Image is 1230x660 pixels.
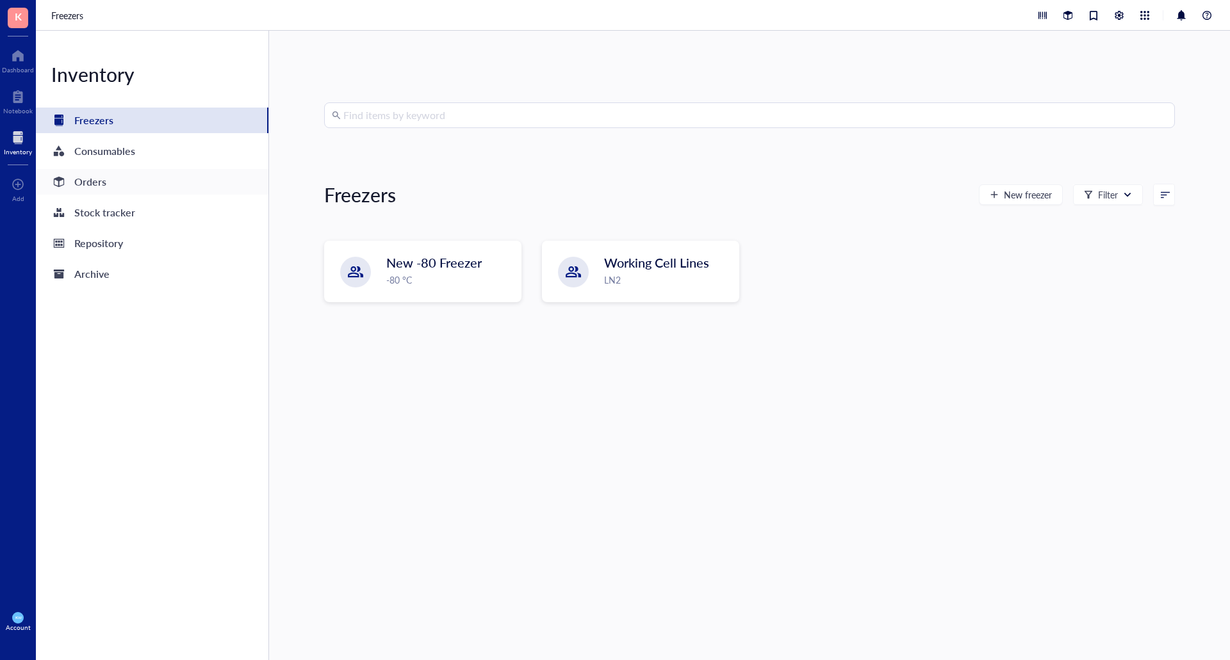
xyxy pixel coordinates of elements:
[1004,189,1052,200] span: New freezer
[51,8,86,22] a: Freezers
[36,169,268,195] a: Orders
[15,8,22,24] span: K
[2,45,34,74] a: Dashboard
[74,265,110,283] div: Archive
[604,273,731,287] div: LN2
[604,254,709,271] span: Working Cell Lines
[74,142,135,160] div: Consumables
[36,230,268,256] a: Repository
[324,182,396,207] div: Freezers
[36,200,268,225] a: Stock tracker
[3,86,33,115] a: Notebook
[74,234,123,252] div: Repository
[74,111,113,129] div: Freezers
[4,127,32,156] a: Inventory
[36,138,268,164] a: Consumables
[6,624,31,631] div: Account
[1098,188,1118,202] div: Filter
[386,273,513,287] div: -80 °C
[12,195,24,202] div: Add
[4,148,32,156] div: Inventory
[36,261,268,287] a: Archive
[36,108,268,133] a: Freezers
[386,254,482,271] span: New -80 Freezer
[74,173,106,191] div: Orders
[36,61,268,87] div: Inventory
[74,204,135,221] div: Stock tracker
[2,66,34,74] div: Dashboard
[15,615,21,620] span: KW
[3,107,33,115] div: Notebook
[979,184,1063,205] button: New freezer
